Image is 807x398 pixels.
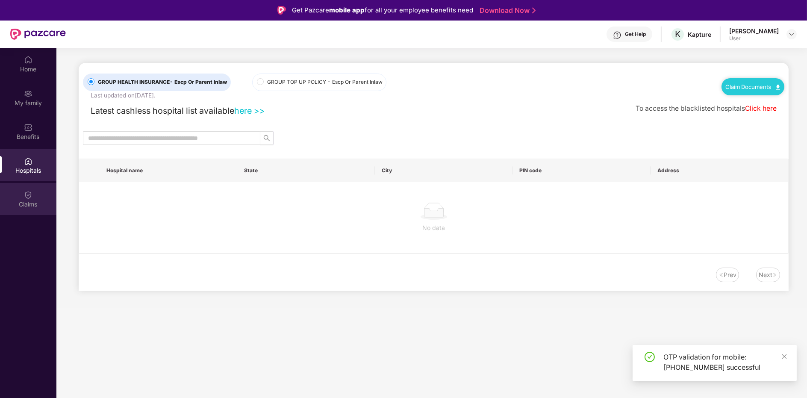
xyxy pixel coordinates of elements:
[10,29,66,40] img: New Pazcare Logo
[613,31,621,39] img: svg+xml;base64,PHN2ZyBpZD0iSGVscC0zMngzMiIgeG1sbnM9Imh0dHA6Ly93d3cudzMub3JnLzIwMDAvc3ZnIiB3aWR0aD...
[719,272,724,277] img: svg+xml;base64,PHN2ZyB4bWxucz0iaHR0cDovL3d3dy53My5vcmcvMjAwMC9zdmciIHdpZHRoPSIxNiIgaGVpZ2h0PSIxNi...
[675,29,680,39] span: K
[532,6,536,15] img: Stroke
[24,56,32,64] img: svg+xml;base64,PHN2ZyBpZD0iSG9tZSIgeG1sbnM9Imh0dHA6Ly93d3cudzMub3JnLzIwMDAvc3ZnIiB3aWR0aD0iMjAiIG...
[292,5,473,15] div: Get Pazcare for all your employee benefits need
[91,91,156,100] div: Last updated on [DATE] .
[625,31,646,38] div: Get Help
[772,272,778,277] img: svg+xml;base64,PHN2ZyB4bWxucz0iaHR0cDovL3d3dy53My5vcmcvMjAwMC9zdmciIHdpZHRoPSIxNiIgaGVpZ2h0PSIxNi...
[91,106,234,116] span: Latest cashless hospital list available
[100,159,237,182] th: Hospital name
[170,79,227,85] span: - Escp Or Parent Inlaw
[24,191,32,199] img: svg+xml;base64,PHN2ZyBpZD0iQ2xhaW0iIHhtbG5zPSJodHRwOi8vd3d3LnczLm9yZy8yMDAwL3N2ZyIgd2lkdGg9IjIwIi...
[513,159,651,182] th: PIN code
[729,35,779,42] div: User
[645,352,655,362] span: check-circle
[480,6,533,15] a: Download Now
[329,6,365,14] strong: mobile app
[688,30,711,38] div: Kapture
[745,104,777,112] a: Click here
[759,270,772,280] div: Next
[657,167,781,174] span: Address
[277,6,286,15] img: Logo
[788,31,795,38] img: svg+xml;base64,PHN2ZyBpZD0iRHJvcGRvd24tMzJ4MzIiIHhtbG5zPSJodHRwOi8vd3d3LnczLm9yZy8yMDAwL3N2ZyIgd2...
[724,270,736,280] div: Prev
[726,83,780,90] a: Claim Documents
[636,104,745,112] span: To access the blacklisted hospitals
[106,167,230,174] span: Hospital name
[375,159,512,182] th: City
[24,123,32,132] img: svg+xml;base64,PHN2ZyBpZD0iQmVuZWZpdHMiIHhtbG5zPSJodHRwOi8vd3d3LnczLm9yZy8yMDAwL3N2ZyIgd2lkdGg9Ij...
[264,78,386,86] span: GROUP TOP UP POLICY
[781,354,787,360] span: close
[663,352,786,372] div: OTP validation for mobile: [PHONE_NUMBER] successful
[729,27,779,35] div: [PERSON_NAME]
[237,159,375,182] th: State
[94,78,230,86] span: GROUP HEALTH INSURANCE
[776,85,780,90] img: svg+xml;base64,PHN2ZyB4bWxucz0iaHR0cDovL3d3dy53My5vcmcvMjAwMC9zdmciIHdpZHRoPSIxMC40IiBoZWlnaHQ9Ij...
[651,159,788,182] th: Address
[260,135,273,142] span: search
[24,89,32,98] img: svg+xml;base64,PHN2ZyB3aWR0aD0iMjAiIGhlaWdodD0iMjAiIHZpZXdCb3g9IjAgMCAyMCAyMCIgZmlsbD0ibm9uZSIgeG...
[234,106,265,116] a: here >>
[260,131,274,145] button: search
[86,223,781,233] div: No data
[24,157,32,165] img: svg+xml;base64,PHN2ZyBpZD0iSG9zcGl0YWxzIiB4bWxucz0iaHR0cDovL3d3dy53My5vcmcvMjAwMC9zdmciIHdpZHRoPS...
[327,79,383,85] span: - Escp Or Parent Inlaw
